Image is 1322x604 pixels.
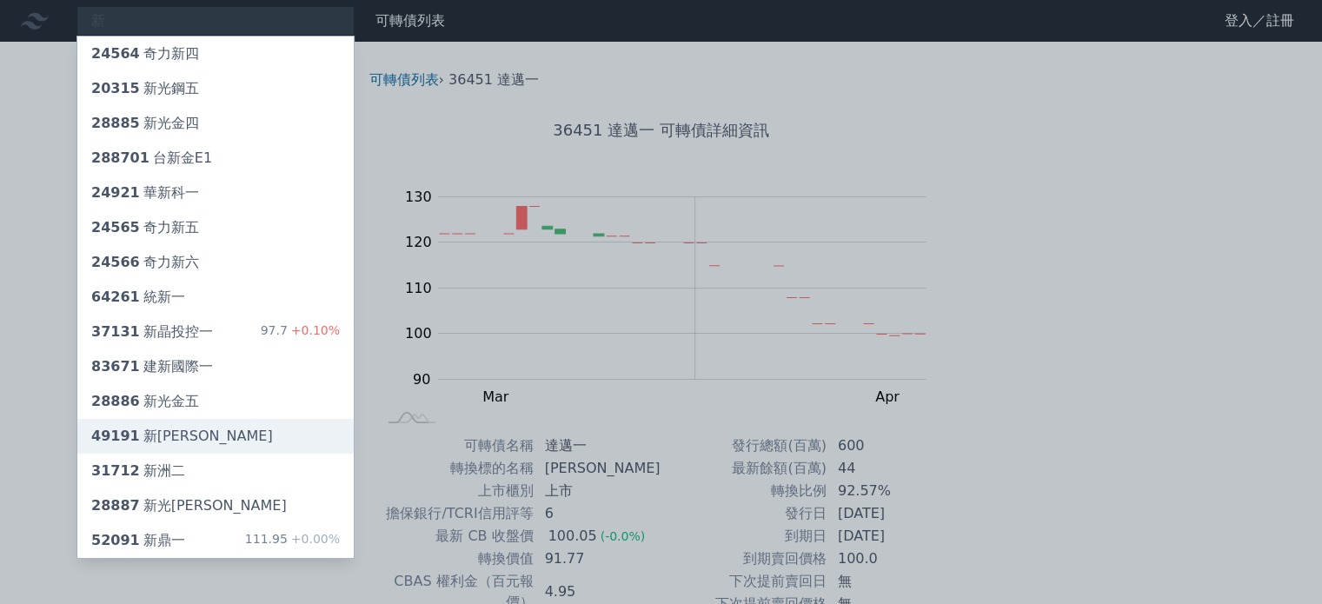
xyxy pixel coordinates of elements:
[77,349,354,384] a: 83671建新國際一
[91,391,199,412] div: 新光金五
[91,115,140,131] span: 28885
[261,322,340,342] div: 97.7
[91,183,199,203] div: 華新科一
[288,532,340,546] span: +0.00%
[91,43,199,64] div: 奇力新四
[91,254,140,270] span: 24566
[77,280,354,315] a: 64261統新一
[91,148,212,169] div: 台新金E1
[91,287,185,308] div: 統新一
[91,323,140,340] span: 37131
[91,393,140,409] span: 28886
[77,71,354,106] a: 20315新光鋼五
[91,461,185,481] div: 新洲二
[77,488,354,523] a: 28887新光[PERSON_NAME]
[91,428,140,444] span: 49191
[77,419,354,454] a: 49191新[PERSON_NAME]
[77,454,354,488] a: 31712新洲二
[91,497,140,514] span: 28887
[77,141,354,176] a: 288701台新金E1
[91,45,140,62] span: 24564
[91,80,140,96] span: 20315
[91,495,287,516] div: 新光[PERSON_NAME]
[91,113,199,134] div: 新光金四
[77,37,354,71] a: 24564奇力新四
[91,532,140,548] span: 52091
[91,219,140,236] span: 24565
[91,356,213,377] div: 建新國際一
[77,245,354,280] a: 24566奇力新六
[91,78,199,99] div: 新光鋼五
[91,426,273,447] div: 新[PERSON_NAME]
[91,149,149,166] span: 288701
[288,323,340,337] span: +0.10%
[77,176,354,210] a: 24921華新科一
[77,523,354,558] a: 52091新鼎一 111.95+0.00%
[91,530,185,551] div: 新鼎一
[91,462,140,479] span: 31712
[91,217,199,238] div: 奇力新五
[77,384,354,419] a: 28886新光金五
[77,106,354,141] a: 28885新光金四
[91,252,199,273] div: 奇力新六
[91,358,140,375] span: 83671
[91,289,140,305] span: 64261
[77,210,354,245] a: 24565奇力新五
[91,322,213,342] div: 新晶投控一
[91,184,140,201] span: 24921
[245,530,340,551] div: 111.95
[77,315,354,349] a: 37131新晶投控一 97.7+0.10%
